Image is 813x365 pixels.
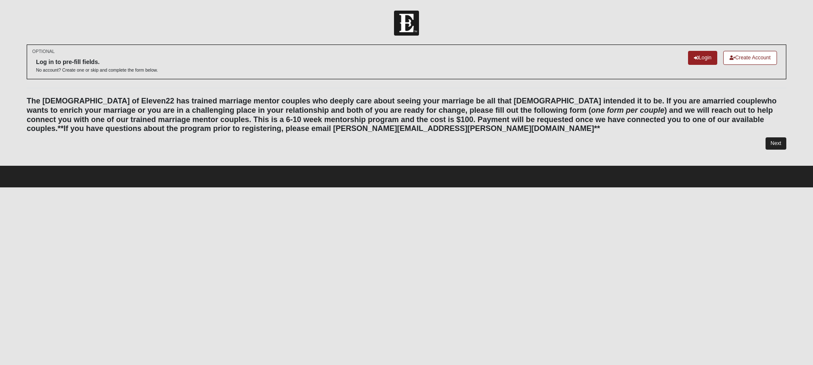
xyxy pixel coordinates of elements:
[32,48,55,55] small: OPTIONAL
[58,124,600,133] b: **If you have questions about the program prior to registering, please email [PERSON_NAME][EMAIL_...
[766,137,786,150] a: Next
[688,51,717,65] a: Login
[723,51,777,65] a: Create Account
[394,11,419,36] img: Church of Eleven22 Logo
[591,106,664,114] i: one form per couple
[36,67,158,73] p: No account? Create one or skip and complete the form below.
[27,97,786,133] h4: The [DEMOGRAPHIC_DATA] of Eleven22 has trained marriage mentor couples who deeply care about seei...
[36,59,158,66] h6: Log in to pre-fill fields.
[707,97,761,105] b: married couple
